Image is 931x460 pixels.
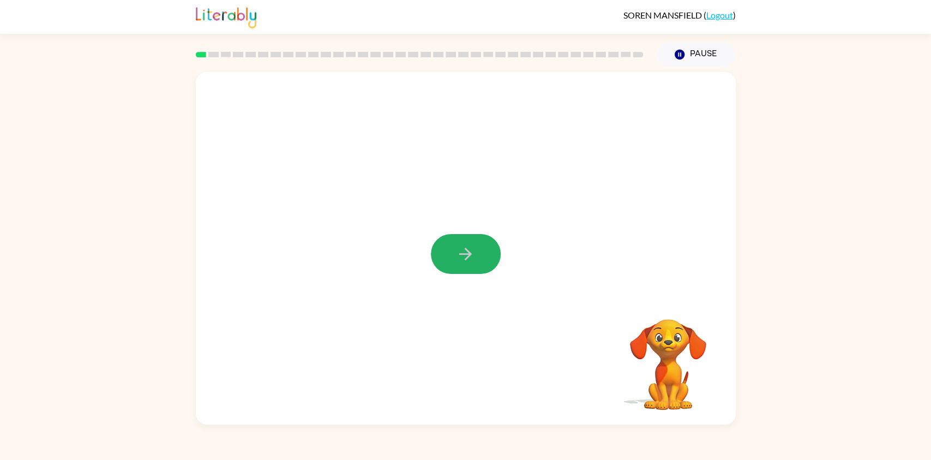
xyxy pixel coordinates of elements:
video: Your browser must support playing .mp4 files to use Literably. Please try using another browser. [614,302,723,411]
button: Pause [657,42,736,67]
div: ( ) [623,10,736,20]
span: SOREN MANSFIELD [623,10,704,20]
img: Literably [196,4,256,28]
a: Logout [706,10,733,20]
